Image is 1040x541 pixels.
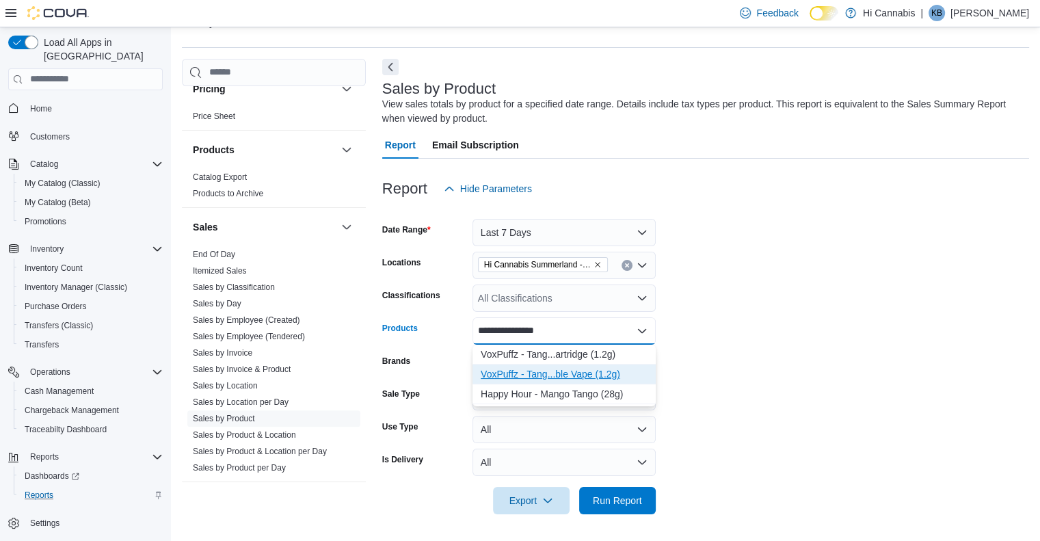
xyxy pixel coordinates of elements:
button: Clear input [622,260,632,271]
span: Settings [25,514,163,531]
a: Dashboards [19,468,85,484]
label: Classifications [382,290,440,301]
span: Customers [30,131,70,142]
span: Sales by Invoice [193,347,252,358]
h3: Products [193,143,235,157]
a: Sales by Invoice [193,348,252,358]
button: Inventory Manager (Classic) [14,278,168,297]
span: Promotions [25,216,66,227]
button: Settings [3,513,168,533]
button: Next [382,59,399,75]
span: Feedback [756,6,798,20]
button: Cash Management [14,382,168,401]
span: Home [25,100,163,117]
span: Traceabilty Dashboard [25,424,107,435]
div: Pricing [182,108,366,130]
span: Reports [30,451,59,462]
a: Purchase Orders [19,298,92,315]
span: Sales by Location [193,380,258,391]
h3: Sales [193,220,218,234]
label: Sale Type [382,388,420,399]
a: Sales by Classification [193,282,275,292]
span: Sales by Classification [193,282,275,293]
span: My Catalog (Beta) [19,194,163,211]
a: Catalog Export [193,172,247,182]
button: Products [338,142,355,158]
button: Inventory [25,241,69,257]
span: Sales by Employee (Tendered) [193,331,305,342]
button: Hide Parameters [438,175,537,202]
button: My Catalog (Classic) [14,174,168,193]
button: Inventory Count [14,259,168,278]
div: Kevin Brown [929,5,945,21]
button: Chargeback Management [14,401,168,420]
span: Inventory [30,243,64,254]
a: Price Sheet [193,111,235,121]
span: Sales by Product & Location [193,430,296,440]
span: Chargeback Management [25,405,119,416]
label: Products [382,323,418,334]
h3: Sales by Product [382,81,496,97]
label: Is Delivery [382,454,423,465]
span: Inventory Count [19,260,163,276]
span: Email Subscription [432,131,519,159]
button: Transfers [14,335,168,354]
button: Export [493,487,570,514]
a: Inventory Manager (Classic) [19,279,133,295]
a: Sales by Employee (Created) [193,315,300,325]
div: Products [182,169,366,207]
span: Dashboards [25,471,79,481]
span: End Of Day [193,249,235,260]
button: Sales [338,219,355,235]
button: Reports [3,447,168,466]
span: Chargeback Management [19,402,163,419]
span: Load All Apps in [GEOGRAPHIC_DATA] [38,36,163,63]
button: Inventory [3,239,168,259]
button: Promotions [14,212,168,231]
span: Price Sheet [193,111,235,122]
label: Date Range [382,224,431,235]
button: Customers [3,127,168,146]
a: Itemized Sales [193,266,247,276]
button: Reports [25,449,64,465]
button: All [472,449,656,476]
span: My Catalog (Classic) [19,175,163,192]
a: Sales by Location per Day [193,397,289,407]
button: Reports [14,486,168,505]
a: Reports [19,487,59,503]
a: Sales by Product & Location per Day [193,447,327,456]
button: Pricing [338,81,355,97]
span: Transfers (Classic) [25,320,93,331]
h3: Pricing [193,82,225,96]
button: All [472,416,656,443]
button: Sales [193,220,336,234]
span: KB [931,5,942,21]
span: Home [30,103,52,114]
span: Transfers (Classic) [19,317,163,334]
p: [PERSON_NAME] [950,5,1029,21]
span: Purchase Orders [25,301,87,312]
span: Inventory Manager (Classic) [19,279,163,295]
button: Products [193,143,336,157]
span: Sales by Day [193,298,241,309]
button: Remove Hi Cannabis Summerland -- 450277 from selection in this group [594,261,602,269]
div: Sales [182,246,366,481]
span: Reports [25,449,163,465]
button: Transfers (Classic) [14,316,168,335]
span: Run Report [593,494,642,507]
a: Sales by Location [193,381,258,391]
span: My Catalog (Beta) [25,197,91,208]
span: Dashboards [19,468,163,484]
span: Sales by Employee (Created) [193,315,300,326]
span: Sales by Invoice & Product [193,364,291,375]
span: Sales by Product per Day [193,462,286,473]
span: Export [501,487,561,514]
div: Happy Hour - Mango Tango (28g) [481,387,648,401]
button: Happy Hour - Mango Tango (28g) [472,384,656,404]
div: View sales totals by product for a specified date range. Details include tax types per product. T... [382,97,1022,126]
input: Dark Mode [810,6,838,21]
span: Inventory Manager (Classic) [25,282,127,293]
span: Customers [25,128,163,145]
span: Sales by Location per Day [193,397,289,408]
